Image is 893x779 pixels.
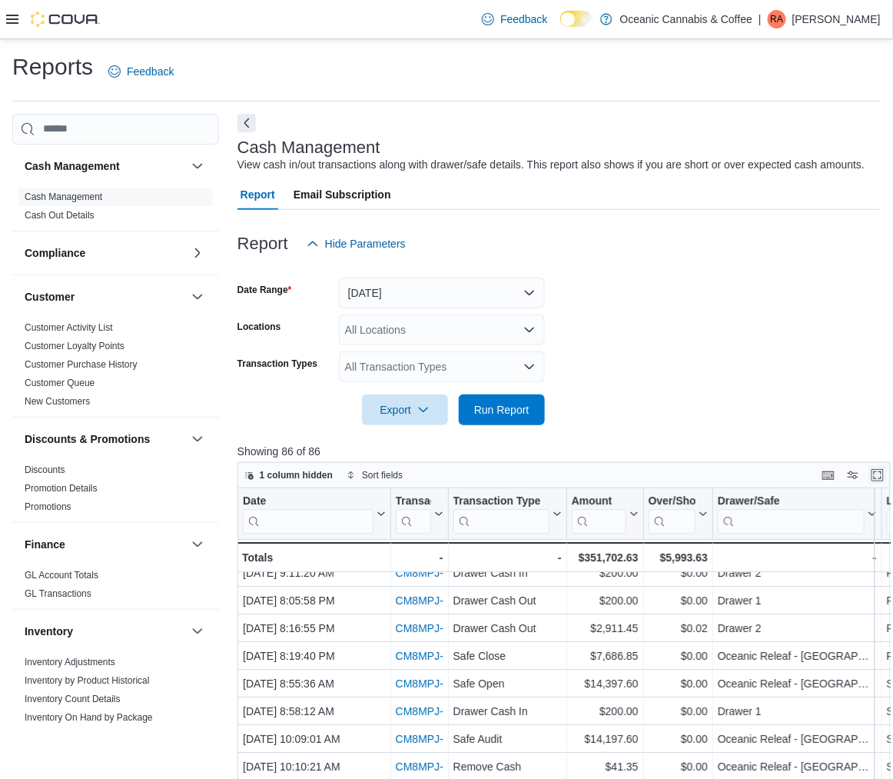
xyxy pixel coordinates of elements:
[453,591,561,610] div: Drawer Cash Out
[25,191,102,202] a: Cash Management
[648,494,695,533] div: Over/Short
[648,730,707,748] div: $0.00
[25,377,95,389] span: Customer Queue
[718,619,877,638] div: Drawer 2
[571,494,638,533] button: Amount
[25,656,115,668] span: Inventory Adjustments
[648,494,707,533] button: Over/Short
[25,322,113,333] a: Customer Activity List
[395,494,430,533] div: Transaction # URL
[395,548,443,567] div: -
[648,619,707,638] div: $0.02
[571,548,638,567] div: $351,702.63
[844,466,862,484] button: Display options
[241,179,275,210] span: Report
[242,548,386,567] div: Totals
[25,711,153,724] span: Inventory On Hand by Package
[243,647,386,665] div: [DATE] 8:19:40 PM
[12,461,219,522] div: Discounts & Promotions
[243,619,386,638] div: [DATE] 8:16:55 PM
[792,10,881,28] p: [PERSON_NAME]
[25,191,102,203] span: Cash Management
[620,10,753,28] p: Oceanic Cannabis & Coffee
[453,647,561,665] div: Safe Close
[127,64,174,79] span: Feedback
[648,757,707,776] div: $0.00
[102,56,180,87] a: Feedback
[243,730,386,748] div: [DATE] 10:09:01 AM
[25,674,150,687] span: Inventory by Product Historical
[571,564,638,582] div: $200.00
[25,289,75,305] h3: Customer
[25,624,73,639] h3: Inventory
[648,647,707,665] div: $0.00
[25,396,90,407] a: New Customers
[12,52,93,82] h1: Reports
[25,537,185,552] button: Finance
[25,378,95,388] a: Customer Queue
[371,394,439,425] span: Export
[453,548,561,567] div: -
[25,570,98,581] a: GL Account Totals
[25,712,153,723] a: Inventory On Hand by Package
[718,548,877,567] div: -
[459,394,545,425] button: Run Report
[25,657,115,667] a: Inventory Adjustments
[25,158,185,174] button: Cash Management
[648,548,707,567] div: $5,993.63
[188,430,207,448] button: Discounts & Promotions
[325,236,406,251] span: Hide Parameters
[718,494,865,508] div: Drawer/Safe
[571,647,638,665] div: $7,686.85
[476,4,553,35] a: Feedback
[571,494,626,508] div: Amount
[25,321,113,334] span: Customer Activity List
[25,245,185,261] button: Compliance
[25,624,185,639] button: Inventory
[25,158,120,174] h3: Cash Management
[648,674,707,693] div: $0.00
[237,284,292,296] label: Date Range
[25,431,150,447] h3: Discounts & Promotions
[571,702,638,721] div: $200.00
[300,228,412,259] button: Hide Parameters
[25,693,121,705] span: Inventory Count Details
[571,494,626,533] div: Amount
[243,591,386,610] div: [DATE] 8:05:58 PM
[571,619,638,638] div: $2,911.45
[25,537,65,552] h3: Finance
[560,27,561,28] span: Dark Mode
[25,209,95,221] span: Cash Out Details
[243,494,386,533] button: Date
[395,733,473,745] a: CM8MPJ-75958
[243,757,386,776] div: [DATE] 10:10:21 AM
[474,402,529,418] span: Run Report
[395,494,430,508] div: Transaction #
[453,494,549,508] div: Transaction Type
[718,591,877,610] div: Drawer 1
[560,11,593,27] input: Dark Mode
[237,321,281,333] label: Locations
[453,702,561,721] div: Drawer Cash In
[12,188,219,231] div: Cash Management
[12,318,219,417] div: Customer
[25,341,124,351] a: Customer Loyalty Points
[243,494,373,533] div: Date
[453,730,561,748] div: Safe Audit
[759,10,762,28] p: |
[523,324,536,336] button: Open list of options
[243,564,386,582] div: [DATE] 9:11:20 AM
[718,702,877,721] div: Drawer 1
[25,569,98,581] span: GL Account Totals
[500,12,547,27] span: Feedback
[12,566,219,609] div: Finance
[718,647,877,665] div: Oceanic Releaf - [GEOGRAPHIC_DATA]
[25,245,85,261] h3: Compliance
[718,564,877,582] div: Drawer 2
[188,622,207,641] button: Inventory
[25,694,121,704] a: Inventory Count Details
[453,564,561,582] div: Drawer Cash In
[188,535,207,554] button: Finance
[648,702,707,721] div: $0.00
[25,675,150,686] a: Inventory by Product Historical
